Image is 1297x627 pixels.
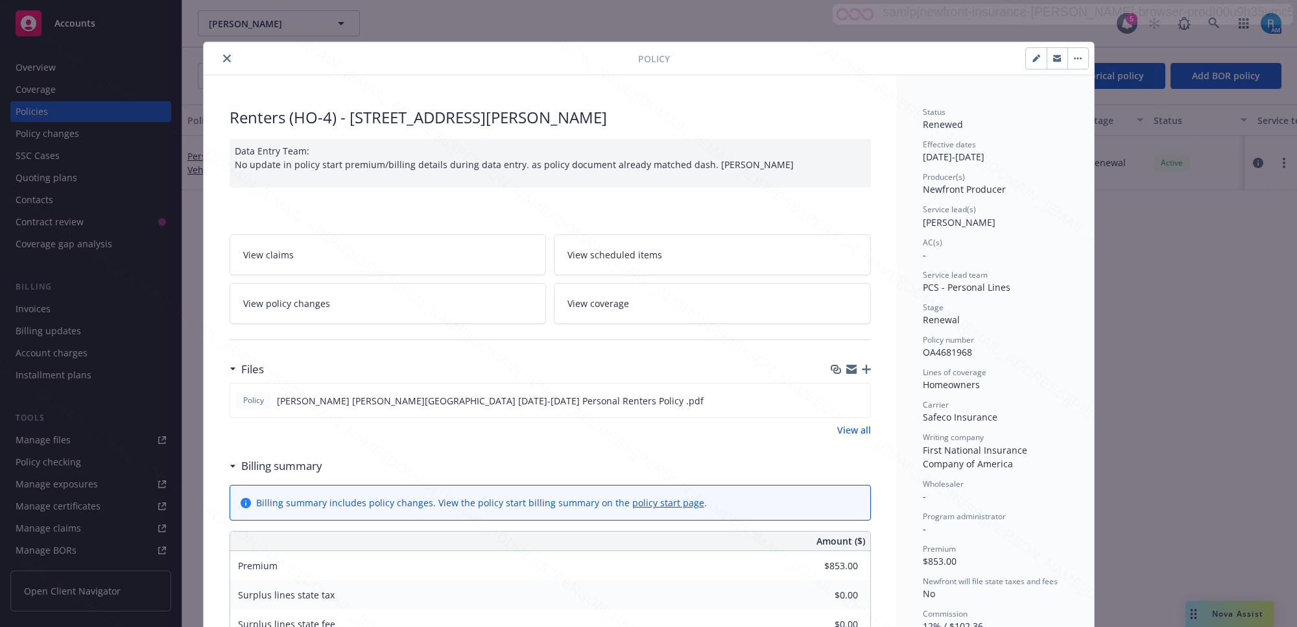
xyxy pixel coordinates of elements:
[816,534,865,548] span: Amount ($)
[923,444,1030,470] span: First National Insurance Company of America
[923,171,965,182] span: Producer(s)
[853,394,865,408] button: preview file
[632,497,704,509] a: policy start page
[230,458,322,474] div: Billing summary
[923,346,972,358] span: OA4681968
[923,249,926,261] span: -
[923,543,956,554] span: Premium
[923,490,926,502] span: -
[638,52,670,66] span: Policy
[923,378,1068,391] div: Homeowners
[923,106,946,117] span: Status
[923,432,984,443] span: Writing company
[241,458,322,474] h3: Billing summary
[923,411,997,423] span: Safeco Insurance
[554,283,871,324] a: View coverage
[243,248,294,262] span: View claims
[923,587,935,600] span: No
[923,334,974,345] span: Policy number
[241,361,264,378] h3: Files
[833,394,843,408] button: download file
[923,281,1010,293] span: PCS - Personal Lines
[923,399,949,410] span: Carrier
[230,139,871,188] div: Data Entry Team: No update in policy start premium/billing details during data entry. as policy d...
[923,237,942,248] span: AC(s)
[923,139,1068,164] div: [DATE] - [DATE]
[837,423,871,437] a: View all
[219,51,235,66] button: close
[238,589,335,601] span: Surplus lines state tax
[923,118,963,130] span: Renewed
[230,106,871,129] div: Renters (HO-4) - [STREET_ADDRESS][PERSON_NAME]
[923,269,988,280] span: Service lead team
[923,204,976,215] span: Service lead(s)
[923,478,964,489] span: Wholesaler
[923,608,968,619] span: Commission
[567,297,629,310] span: View coverage
[567,248,662,262] span: View scheduled items
[554,234,871,275] a: View scheduled items
[923,555,957,567] span: $853.00
[238,559,278,572] span: Premium
[241,395,267,406] span: Policy
[256,496,707,510] div: Billing summary includes policy changes. View the policy start billing summary on the .
[923,511,1006,522] span: Program administrator
[781,556,866,576] input: 0.00
[923,216,995,228] span: [PERSON_NAME]
[230,361,264,378] div: Files
[923,302,944,313] span: Stage
[923,139,976,150] span: Effective dates
[923,183,1006,195] span: Newfront Producer
[230,234,547,275] a: View claims
[243,297,330,310] span: View policy changes
[923,522,926,535] span: -
[923,313,960,326] span: Renewal
[923,576,1058,587] span: Newfront will file state taxes and fees
[230,283,547,324] a: View policy changes
[277,394,704,408] span: [PERSON_NAME] [PERSON_NAME][GEOGRAPHIC_DATA] [DATE]-[DATE] Personal Renters Policy .pdf
[923,367,986,378] span: Lines of coverage
[781,585,866,605] input: 0.00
